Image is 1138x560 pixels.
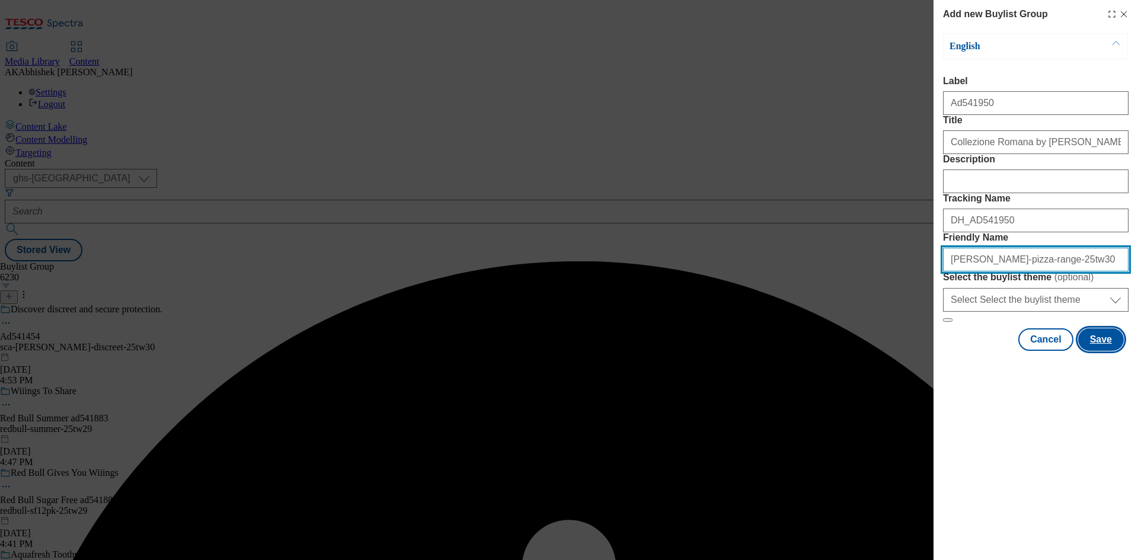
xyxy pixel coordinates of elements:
[943,169,1129,193] input: Enter Description
[943,232,1129,243] label: Friendly Name
[943,209,1129,232] input: Enter Tracking Name
[943,271,1129,283] label: Select the buylist theme
[943,115,1129,126] label: Title
[943,7,1048,21] h4: Add new Buylist Group
[1078,328,1124,351] button: Save
[943,248,1129,271] input: Enter Friendly Name
[1018,328,1073,351] button: Cancel
[1054,272,1094,282] span: ( optional )
[943,154,1129,165] label: Description
[943,130,1129,154] input: Enter Title
[943,193,1129,204] label: Tracking Name
[950,40,1074,52] p: English
[943,76,1129,87] label: Label
[943,91,1129,115] input: Enter Label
